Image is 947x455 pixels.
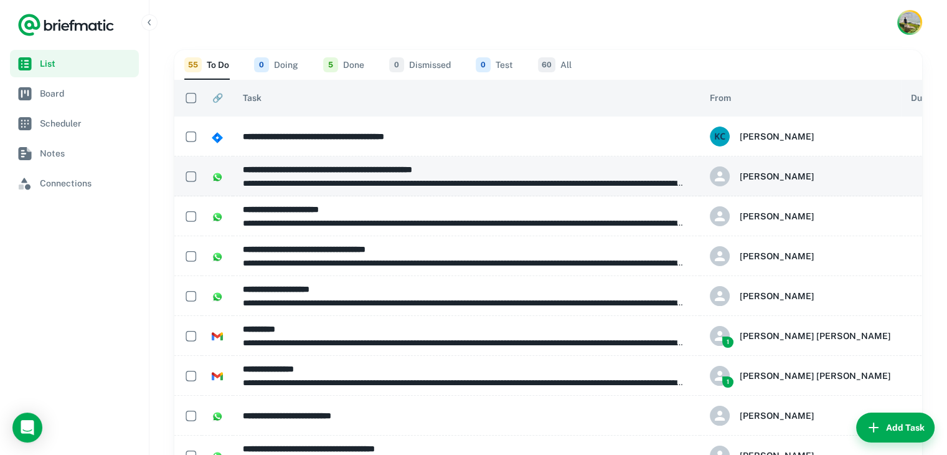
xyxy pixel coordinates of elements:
[740,369,891,383] h6: [PERSON_NAME] [PERSON_NAME]
[710,90,731,105] span: From
[40,176,134,190] span: Connections
[254,50,298,80] button: Doing
[710,166,891,186] div: Karl Chaffey
[911,90,927,105] span: Due
[212,171,223,183] img: https://app.briefmatic.com/assets/integrations/whatsapp.png
[740,289,814,303] h6: [PERSON_NAME]
[740,170,814,183] h6: [PERSON_NAME]
[254,57,269,72] span: 0
[476,57,491,72] span: 0
[184,50,229,80] button: To Do
[323,57,338,72] span: 5
[710,286,891,306] div: Karl Chaffey
[212,251,223,262] img: https://app.briefmatic.com/assets/integrations/whatsapp.png
[184,57,202,72] span: 55
[740,130,814,143] h6: [PERSON_NAME]
[538,50,572,80] button: All
[40,87,134,100] span: Board
[10,140,139,167] a: Notes
[710,246,891,266] div: Karl Chaffey
[40,57,134,70] span: List
[740,249,814,263] h6: [PERSON_NAME]
[40,117,134,130] span: Scheduler
[212,132,223,143] img: https://app.briefmatic.com/assets/integrations/jira.png
[212,291,223,302] img: https://app.briefmatic.com/assets/integrations/whatsapp.png
[212,331,223,342] img: https://app.briefmatic.com/assets/integrations/gmail.png
[710,366,891,386] div: Rob Mark
[10,110,139,137] a: Scheduler
[710,127,891,146] div: Karl Chaffey
[17,12,115,37] a: Logo
[710,127,730,146] img: 61be97f79d0474b3add38eb297e68c94
[722,376,733,388] span: 1
[10,80,139,107] a: Board
[12,413,42,443] div: Open Intercom Messenger
[897,10,922,35] button: Account button
[710,326,891,346] div: Rob Mark
[40,146,134,160] span: Notes
[212,211,223,223] img: https://app.briefmatic.com/assets/integrations/whatsapp.png
[389,57,404,72] span: 0
[710,206,891,226] div: Karl Chaffey
[538,57,555,72] span: 60
[722,337,733,348] span: 1
[476,50,513,80] button: Test
[710,406,891,426] div: Karl Chaffey
[243,90,261,105] span: Task
[212,411,223,422] img: https://app.briefmatic.com/assets/integrations/whatsapp.png
[323,50,364,80] button: Done
[740,209,814,223] h6: [PERSON_NAME]
[212,90,223,105] span: 🔗
[212,371,223,382] img: https://app.briefmatic.com/assets/integrations/gmail.png
[10,170,139,197] a: Connections
[740,329,891,343] h6: [PERSON_NAME] [PERSON_NAME]
[740,409,814,423] h6: [PERSON_NAME]
[899,12,920,33] img: Karl Chaffey
[10,50,139,77] a: List
[389,50,451,80] button: Dismissed
[856,413,935,443] button: Add Task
